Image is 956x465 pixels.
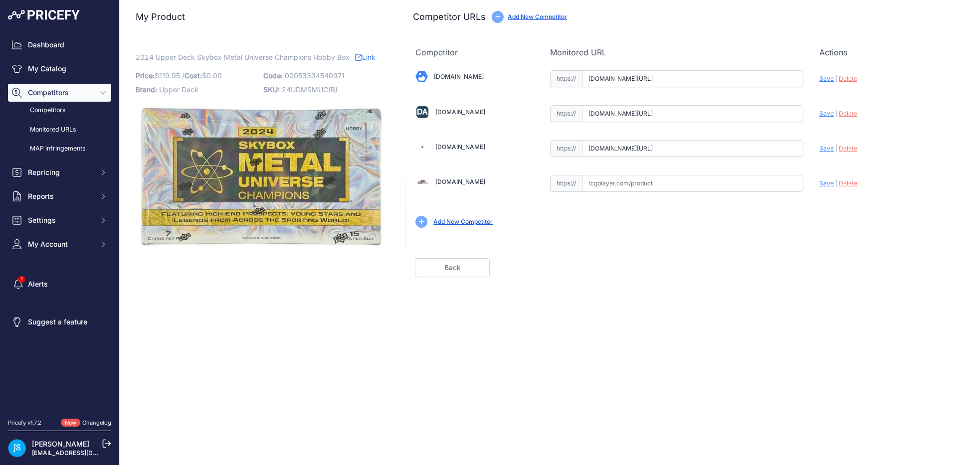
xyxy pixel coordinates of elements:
span: Delete [839,110,857,117]
p: Actions [819,46,938,58]
button: Repricing [8,163,111,181]
span: Code: [263,71,283,80]
span: Brand: [136,85,157,94]
p: Monitored URL [550,46,803,58]
a: Add New Competitor [508,13,567,20]
span: | [835,110,837,117]
span: Save [819,110,834,117]
h3: My Product [136,10,385,24]
button: Competitors [8,84,111,102]
a: [DOMAIN_NAME] [435,143,485,151]
a: Add New Competitor [433,218,493,225]
span: 0.00 [206,71,222,80]
span: / $ [182,71,222,80]
span: Settings [28,215,93,225]
a: MAP infringements [8,140,111,157]
span: Delete [839,145,857,152]
nav: Sidebar [8,36,111,407]
input: tcgplayer.com/product [582,175,803,192]
a: Competitors [8,102,111,119]
a: Dashboard [8,36,111,54]
span: SKU: [263,85,280,94]
span: 119.95 [159,71,180,80]
p: Competitor [415,46,534,58]
span: Cost: [185,71,202,80]
span: Reports [28,191,93,201]
a: [DOMAIN_NAME] [435,108,485,116]
button: Settings [8,211,111,229]
input: blowoutcards.com/product [582,70,803,87]
span: https:// [550,140,582,157]
span: 24UDMSMUC(B) [282,85,338,94]
span: My Account [28,239,93,249]
span: 00053334540971 [285,71,345,80]
span: https:// [550,175,582,192]
span: https:// [550,105,582,122]
a: Suggest a feature [8,313,111,331]
span: Price: [136,71,155,80]
a: My Catalog [8,60,111,78]
span: Save [819,179,834,187]
div: Pricefy v1.7.2 [8,419,41,427]
span: Competitors [28,88,93,98]
span: 2024 Upper Deck Skybox Metal Universe Champions Hobby Box [136,51,350,63]
a: Link [355,51,376,63]
span: Save [819,145,834,152]
a: Back [415,258,490,277]
button: Reports [8,187,111,205]
a: [EMAIL_ADDRESS][DOMAIN_NAME] [32,449,136,457]
a: Changelog [82,419,111,426]
button: My Account [8,235,111,253]
span: | [835,75,837,82]
img: Pricefy Logo [8,10,80,20]
span: | [835,179,837,187]
a: Monitored URLs [8,121,111,139]
h3: Competitor URLs [413,10,486,24]
span: | [835,145,837,152]
span: New [61,419,80,427]
input: dacardworld.com/product [582,105,803,122]
a: [DOMAIN_NAME] [435,178,485,185]
p: $ [136,69,257,83]
span: Delete [839,75,857,82]
input: steelcitycollectibles.com/product [582,140,803,157]
a: [DOMAIN_NAME] [434,73,484,80]
span: Repricing [28,167,93,177]
a: Alerts [8,275,111,293]
span: https:// [550,70,582,87]
span: Save [819,75,834,82]
a: [PERSON_NAME] [32,440,89,448]
span: Delete [839,179,857,187]
span: Upper Deck [159,85,198,94]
